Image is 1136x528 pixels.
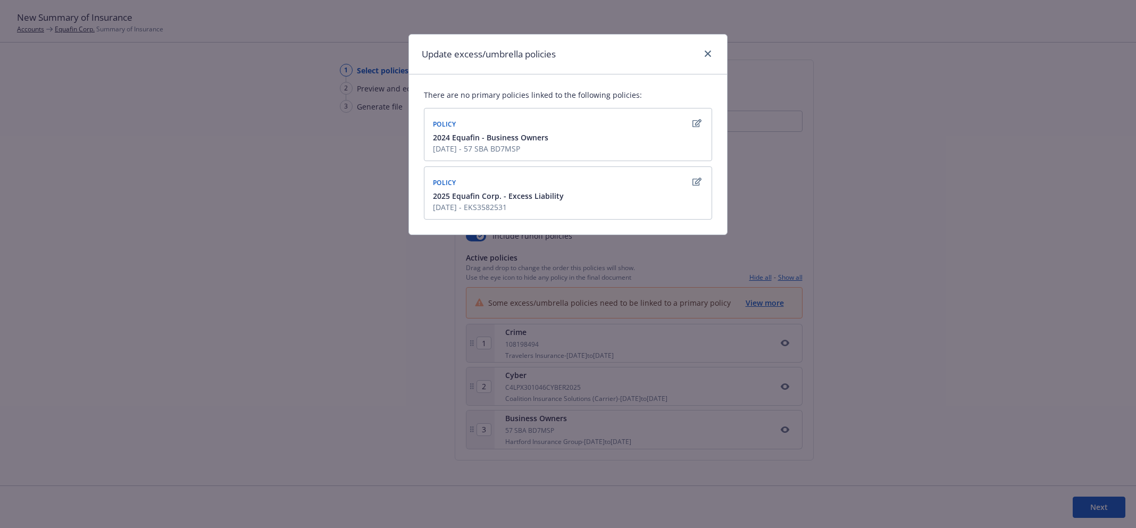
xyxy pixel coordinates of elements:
span: [DATE] - EKS3582531 [433,202,564,213]
span: Policy [433,178,456,187]
button: 2024 Equafin - Business Owners [433,132,548,143]
a: close [701,47,714,60]
button: 2025 Equafin Corp. - Excess Liability [433,190,564,202]
div: There are no primary policies linked to the following policies: [424,89,712,103]
span: [DATE] - 57 SBA BD7MSP [433,143,548,154]
h1: Update excess/umbrella policies [422,47,556,61]
span: Policy [433,120,456,129]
